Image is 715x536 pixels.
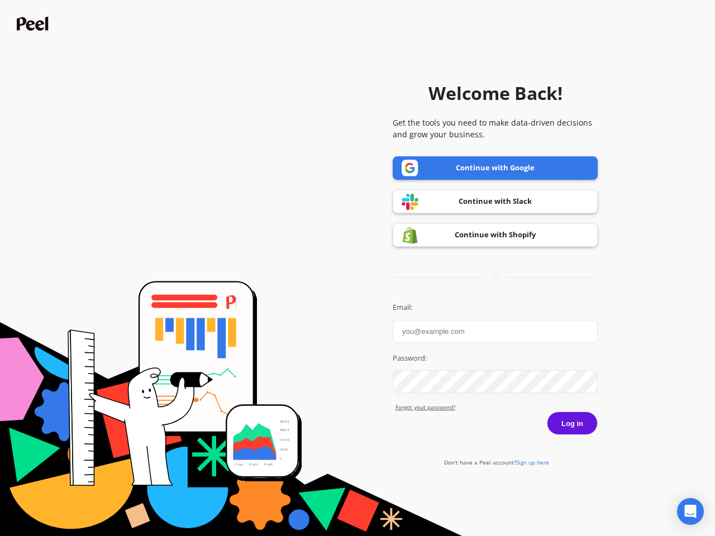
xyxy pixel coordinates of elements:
[393,353,598,364] label: Password:
[393,273,598,281] div: or
[393,190,598,213] a: Continue with Slack
[402,193,418,210] img: Slack logo
[393,223,598,247] a: Continue with Shopify
[677,498,704,525] div: Open Intercom Messenger
[402,160,418,176] img: Google logo
[428,80,563,107] h1: Welcome Back!
[402,227,418,244] img: Shopify logo
[547,411,598,435] button: Log in
[395,403,598,411] a: Forgot yout password?
[516,458,549,466] span: Sign up here
[393,302,598,313] label: Email:
[444,458,549,466] a: Don't have a Peel account?Sign up here
[393,156,598,180] a: Continue with Google
[17,17,51,31] img: Peel
[393,117,598,140] p: Get the tools you need to make data-driven decisions and grow your business.
[393,320,598,343] input: you@example.com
